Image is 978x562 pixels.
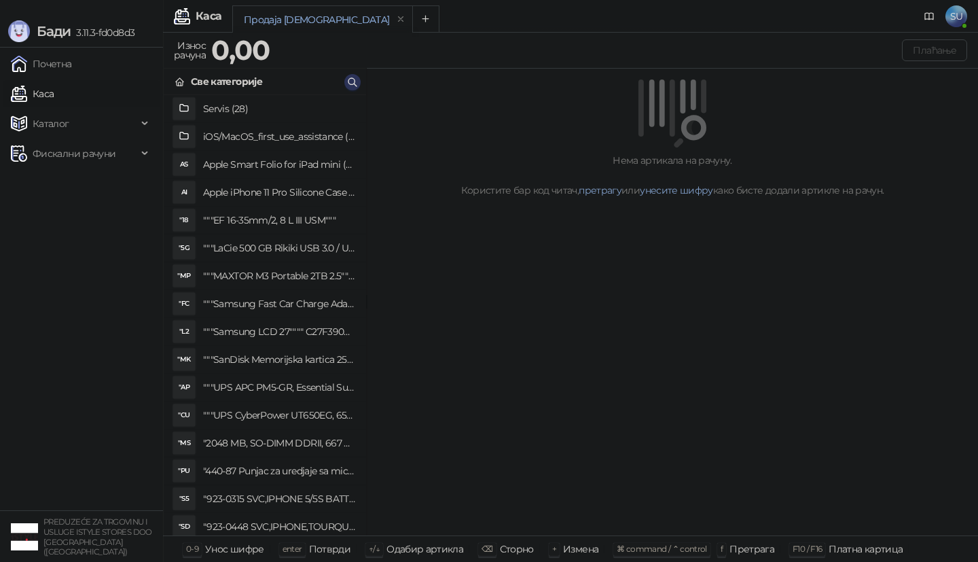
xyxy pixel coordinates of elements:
span: ↑/↓ [369,544,380,554]
div: Нема артикала на рачуну. Користите бар код читач, или како бисте додали артикле на рачун. [383,153,962,198]
h4: Apple iPhone 11 Pro Silicone Case - Black [203,181,355,203]
h4: "923-0315 SVC,IPHONE 5/5S BATTERY REMOVAL TRAY Držač za iPhone sa kojim se otvara display [203,488,355,510]
span: f [721,544,723,554]
a: Документација [918,5,940,27]
div: "MP [173,265,195,287]
span: Бади [37,23,71,39]
div: Продаја [DEMOGRAPHIC_DATA] [244,12,389,27]
h4: """Samsung LCD 27"""" C27F390FHUXEN""" [203,321,355,343]
div: Сторно [500,540,534,558]
div: Измена [563,540,598,558]
a: унесите шифру [640,184,713,196]
div: Одабир артикла [386,540,463,558]
div: "18 [173,209,195,231]
span: 0-9 [186,544,198,554]
span: 3.11.3-fd0d8d3 [71,27,134,39]
span: ⌫ [482,544,492,554]
div: "FC [173,293,195,315]
div: AI [173,181,195,203]
button: Add tab [412,5,439,33]
div: "AP [173,376,195,398]
small: PREDUZEĆE ZA TRGOVINU I USLUGE ISTYLE STORES DOO [GEOGRAPHIC_DATA] ([GEOGRAPHIC_DATA]) [43,517,152,557]
img: 64x64-companyLogo-77b92cf4-9946-4f36-9751-bf7bb5fd2c7d.png [11,523,38,550]
a: Почетна [11,50,72,77]
div: "S5 [173,488,195,510]
div: Каса [196,11,221,22]
h4: """SanDisk Memorijska kartica 256GB microSDXC sa SD adapterom SDSQXA1-256G-GN6MA - Extreme PLUS, ... [203,349,355,370]
div: Платна картица [829,540,903,558]
strong: 0,00 [211,33,270,67]
div: Износ рачуна [171,37,209,64]
div: grid [164,95,366,535]
h4: "923-0448 SVC,IPHONE,TOURQUE DRIVER KIT .65KGF- CM Šrafciger " [203,516,355,538]
div: "MK [173,349,195,370]
a: претрагу [579,184,621,196]
img: Logo [8,20,30,42]
div: "MS [173,432,195,454]
h4: Servis (28) [203,98,355,120]
span: Каталог [33,110,69,137]
h4: """LaCie 500 GB Rikiki USB 3.0 / Ultra Compact & Resistant aluminum / USB 3.0 / 2.5""""""" [203,237,355,259]
h4: """UPS APC PM5-GR, Essential Surge Arrest,5 utic_nica""" [203,376,355,398]
div: Све категорије [191,74,262,89]
span: SU [945,5,967,27]
span: ⌘ command / ⌃ control [617,544,707,554]
h4: iOS/MacOS_first_use_assistance (4) [203,126,355,147]
h4: """UPS CyberPower UT650EG, 650VA/360W , line-int., s_uko, desktop""" [203,404,355,426]
h4: Apple Smart Folio for iPad mini (A17 Pro) - Sage [203,154,355,175]
div: Унос шифре [205,540,264,558]
div: Претрага [729,540,774,558]
h4: """MAXTOR M3 Portable 2TB 2.5"""" crni eksterni hard disk HX-M201TCB/GM""" [203,265,355,287]
h4: "2048 MB, SO-DIMM DDRII, 667 MHz, Napajanje 1,8 0,1 V, Latencija CL5" [203,432,355,454]
button: Плаћање [902,39,967,61]
span: F10 / F16 [793,544,822,554]
div: "SD [173,516,195,538]
div: "CU [173,404,195,426]
div: "L2 [173,321,195,343]
div: Потврди [309,540,351,558]
h4: """Samsung Fast Car Charge Adapter, brzi auto punja_, boja crna""" [203,293,355,315]
span: Фискални рачуни [33,140,115,167]
a: Каса [11,80,54,107]
div: AS [173,154,195,175]
div: "PU [173,460,195,482]
span: + [552,544,556,554]
h4: """EF 16-35mm/2, 8 L III USM""" [203,209,355,231]
span: enter [283,544,302,554]
div: "5G [173,237,195,259]
button: remove [392,14,410,25]
h4: "440-87 Punjac za uredjaje sa micro USB portom 4/1, Stand." [203,460,355,482]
